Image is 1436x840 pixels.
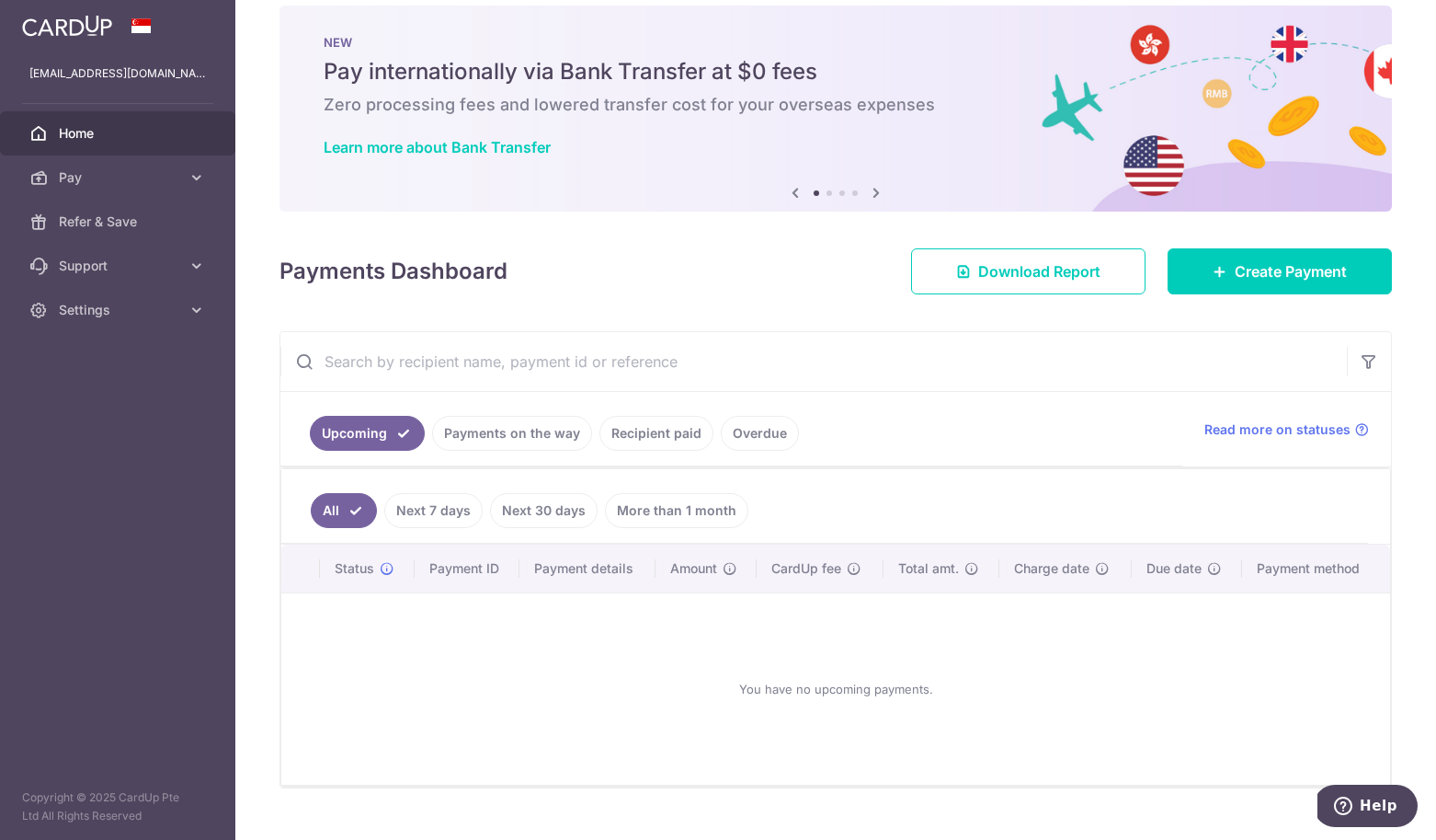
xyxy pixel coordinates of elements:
span: Settings [59,301,180,319]
span: Read more on statuses [1204,420,1351,439]
h4: Payments Dashboard [279,255,507,288]
span: Pay [59,168,180,187]
span: Total amt. [898,559,959,578]
a: Read more on statuses [1204,420,1369,439]
span: Support [59,257,180,275]
h6: Zero processing fees and lowered transfer cost for your overseas expenses [324,94,1348,116]
h5: Pay internationally via Bank Transfer at $0 fees [324,57,1348,86]
a: More than 1 month [605,493,748,528]
a: Next 7 days [384,493,483,528]
a: Recipient paid [599,416,713,451]
img: Bank transfer banner [279,6,1392,212]
a: Upcoming [310,416,425,451]
span: Charge date [1014,559,1089,578]
span: Due date [1146,559,1202,578]
a: Download Report [911,248,1145,294]
span: Home [59,124,180,143]
th: Payment method [1242,545,1390,593]
p: NEW [324,35,1348,50]
iframe: Opens a widget where you can find more information [1317,785,1418,831]
th: Payment details [519,545,655,593]
input: Search by recipient name, payment id or reference [280,332,1347,391]
a: Learn more about Bank Transfer [324,138,551,156]
a: Create Payment [1168,248,1392,294]
img: CardUp [22,15,112,37]
span: Create Payment [1235,260,1347,282]
a: Next 30 days [490,493,598,528]
a: Payments on the way [432,416,592,451]
a: Overdue [721,416,799,451]
a: All [311,493,377,528]
span: Refer & Save [59,213,180,231]
span: Status [335,559,374,578]
span: CardUp fee [771,559,841,578]
div: You have no upcoming payments. [303,608,1368,770]
span: Amount [670,559,717,578]
p: [EMAIL_ADDRESS][DOMAIN_NAME] [29,64,206,83]
span: Download Report [978,260,1100,282]
th: Payment ID [415,545,519,593]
